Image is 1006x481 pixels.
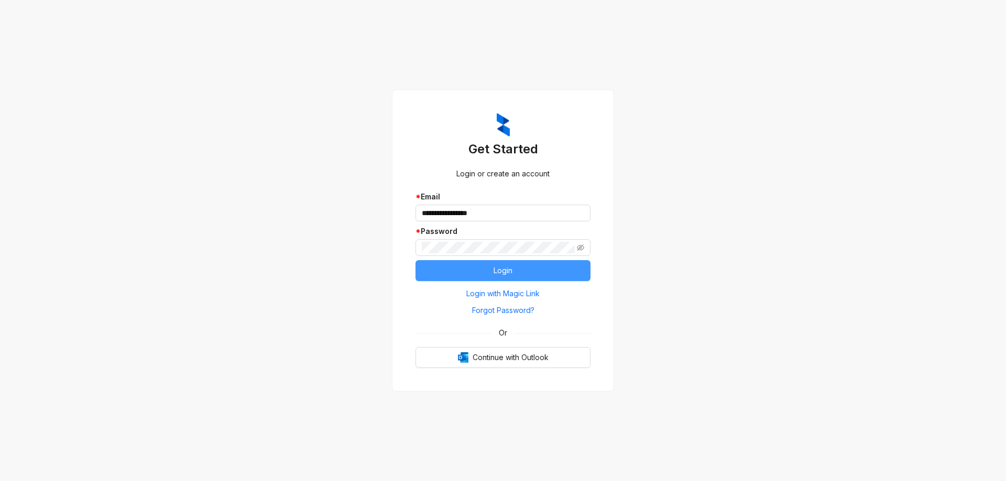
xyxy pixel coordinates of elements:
[415,347,591,368] button: OutlookContinue with Outlook
[415,285,591,302] button: Login with Magic Link
[497,113,510,137] img: ZumaIcon
[466,288,540,299] span: Login with Magic Link
[577,244,584,251] span: eye-invisible
[415,260,591,281] button: Login
[472,305,534,316] span: Forgot Password?
[415,226,591,237] div: Password
[494,265,512,276] span: Login
[491,327,515,339] span: Or
[415,302,591,319] button: Forgot Password?
[458,352,468,363] img: Outlook
[473,352,549,363] span: Continue with Outlook
[415,141,591,158] h3: Get Started
[415,168,591,180] div: Login or create an account
[415,191,591,203] div: Email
